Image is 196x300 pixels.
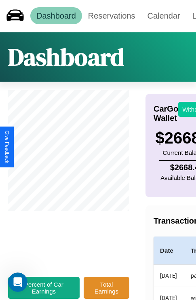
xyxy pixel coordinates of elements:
[8,40,124,74] h1: Dashboard
[84,277,129,299] button: Total Earnings
[30,7,82,24] a: Dashboard
[8,277,80,299] button: Percent of Car Earnings
[154,265,184,287] th: [DATE]
[160,246,178,256] h4: Date
[154,104,178,123] h4: CarGo Wallet
[141,7,186,24] a: Calendar
[82,7,141,24] a: Reservations
[8,273,27,292] iframe: Intercom live chat
[4,131,10,163] div: Give Feedback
